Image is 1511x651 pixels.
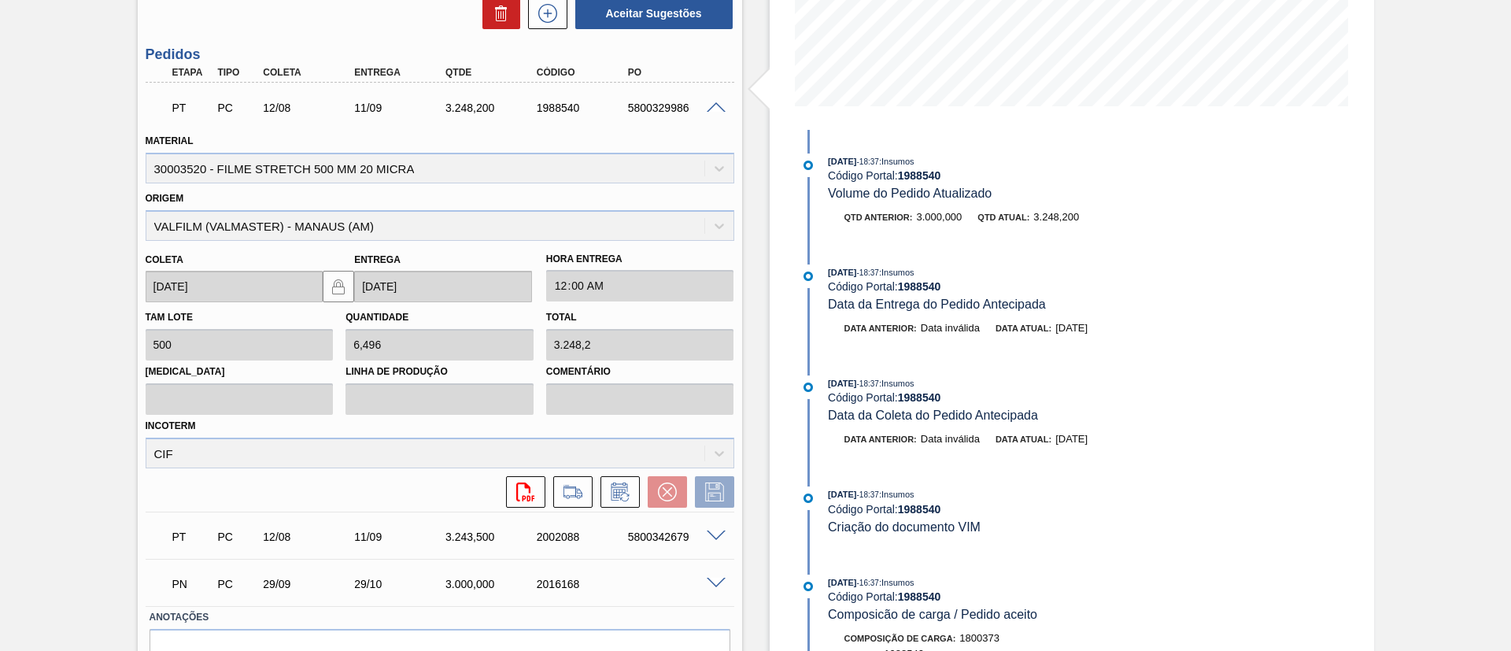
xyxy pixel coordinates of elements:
input: dd/mm/yyyy [146,271,323,302]
div: Entrega [350,67,453,78]
input: dd/mm/yyyy [354,271,532,302]
div: 29/09/2025 [259,578,361,590]
div: Pedido de Compra [213,102,260,114]
label: Hora Entrega [546,248,734,271]
div: 5800342679 [624,531,726,543]
img: atual [804,272,813,281]
div: Pedido em Trânsito [168,91,216,125]
label: Total [546,312,577,323]
div: 2002088 [533,531,635,543]
span: [DATE] [828,157,856,166]
label: Linha de Produção [345,361,534,383]
strong: 1988540 [898,280,941,293]
label: Material [146,135,194,146]
span: - 18:37 [857,379,879,388]
div: 3.248,200 [441,102,544,114]
span: - 18:37 [857,490,879,499]
p: PT [172,102,212,114]
div: Código Portal: [828,280,1202,293]
div: Ir para Composição de Carga [545,476,593,508]
span: [DATE] [1055,322,1088,334]
div: Pedido em Negociação [168,567,216,601]
span: : Insumos [879,268,914,277]
span: Qtd anterior: [844,213,913,222]
img: atual [804,383,813,392]
div: Qtde [441,67,544,78]
div: 29/10/2025 [350,578,453,590]
div: 5800329986 [624,102,726,114]
span: - 18:37 [857,157,879,166]
span: Data atual: [996,324,1051,333]
div: Abrir arquivo PDF [498,476,545,508]
span: 3.248,200 [1033,211,1079,223]
label: Origem [146,193,184,204]
img: atual [804,582,813,591]
strong: 1988540 [898,590,941,603]
div: 11/09/2025 [350,102,453,114]
img: atual [804,494,813,503]
label: Quantidade [345,312,408,323]
div: 2016168 [533,578,635,590]
div: Coleta [259,67,361,78]
div: Código Portal: [828,391,1202,404]
div: Etapa [168,67,216,78]
span: Data inválida [921,433,980,445]
span: 1800373 [959,632,999,644]
span: [DATE] [1055,433,1088,445]
div: PO [624,67,726,78]
strong: 1988540 [898,169,941,182]
div: 12/08/2025 [259,102,361,114]
span: Composicão de carga / Pedido aceito [828,608,1037,621]
label: Comentário [546,361,734,383]
span: [DATE] [828,490,856,499]
div: 3.243,500 [441,531,544,543]
div: 3.000,000 [441,578,544,590]
div: Tipo [213,67,260,78]
span: Composição de Carga : [844,634,956,643]
span: : Insumos [879,379,914,388]
label: Anotações [150,606,730,629]
img: atual [804,161,813,170]
span: 3.000,000 [916,211,962,223]
span: Criação do documento VIM [828,520,981,534]
label: Incoterm [146,420,196,431]
div: Cancelar pedido [640,476,687,508]
span: : Insumos [879,490,914,499]
div: Código Portal: [828,590,1202,603]
div: Informar alteração no pedido [593,476,640,508]
span: Data inválida [921,322,980,334]
span: : Insumos [879,157,914,166]
div: 12/08/2025 [259,531,361,543]
span: [DATE] [828,578,856,587]
span: [DATE] [828,268,856,277]
span: - 16:37 [857,579,879,587]
div: Pedido de Compra [213,531,260,543]
span: Data anterior: [844,324,917,333]
div: 11/09/2025 [350,531,453,543]
label: Coleta [146,254,183,265]
strong: 1988540 [898,503,941,516]
span: Data da Entrega do Pedido Antecipada [828,298,1046,311]
label: Entrega [354,254,401,265]
label: [MEDICAL_DATA] [146,361,334,383]
button: locked [323,271,354,302]
span: [DATE] [828,379,856,388]
span: Data atual: [996,435,1051,444]
div: Pedido de Compra [213,578,260,590]
strong: 1988540 [898,391,941,404]
span: - 18:37 [857,268,879,277]
span: Data anterior: [844,435,917,444]
div: Código Portal: [828,503,1202,516]
span: Volume do Pedido Atualizado [828,187,992,200]
div: Pedido em Trânsito [168,520,216,554]
div: Código [533,67,635,78]
p: PT [172,531,212,543]
div: Salvar Pedido [687,476,734,508]
span: Qtd atual: [977,213,1029,222]
p: PN [172,578,212,590]
div: 1988540 [533,102,635,114]
img: locked [329,277,348,296]
label: Tam lote [146,312,193,323]
div: Código Portal: [828,169,1202,182]
span: : Insumos [879,578,914,587]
